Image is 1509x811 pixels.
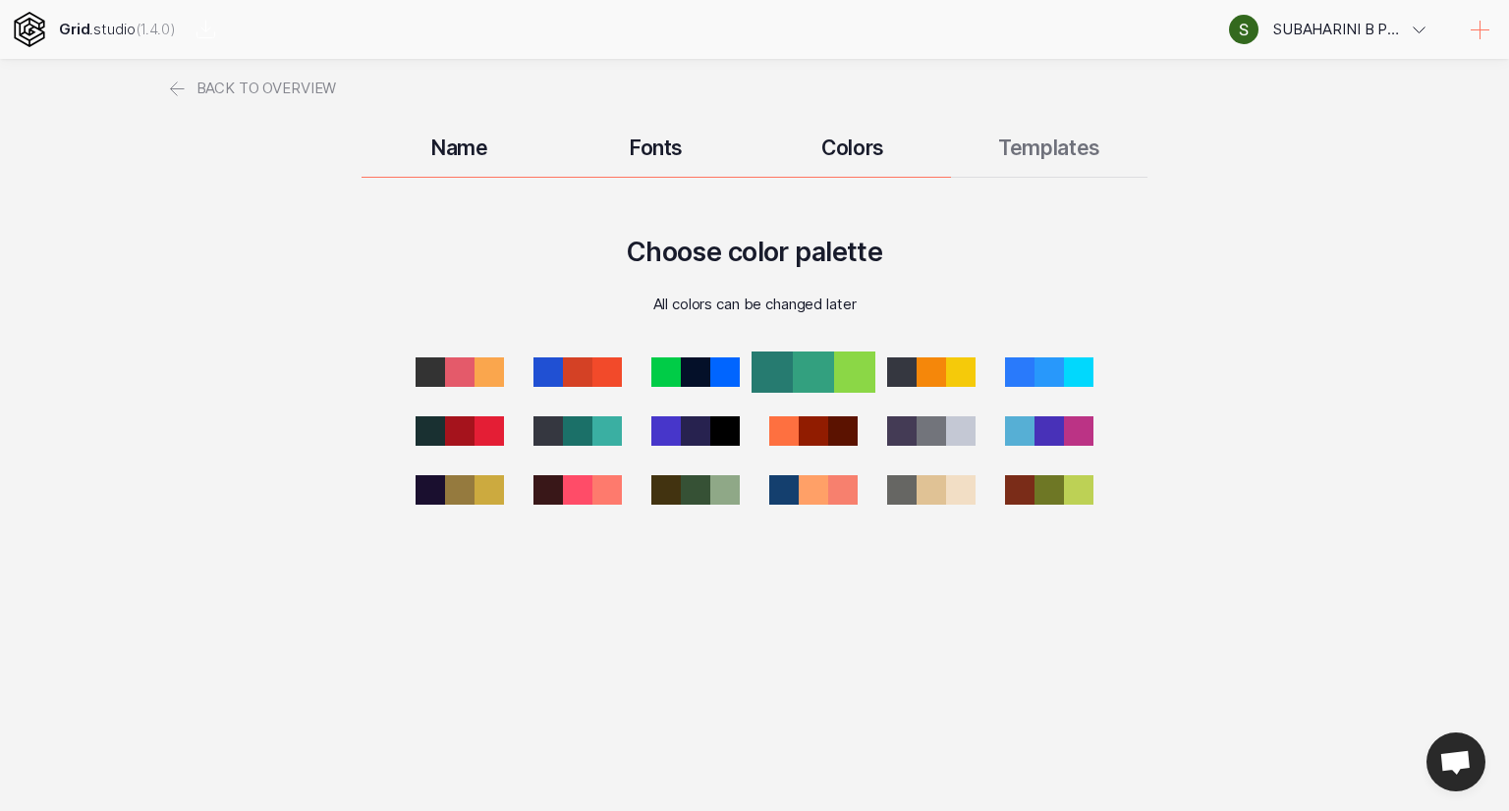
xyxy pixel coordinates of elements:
[627,236,883,268] h2: Choose color palette
[653,295,857,313] p: All colors can be changed later
[558,135,754,160] h3: Fonts
[136,20,176,38] span: Click to see changelog
[1426,732,1485,791] div: Open chat
[165,59,336,118] a: Back to overview
[362,135,558,160] h3: Name
[754,135,951,160] h3: Colors
[196,59,337,118] span: Back to overview
[1229,15,1258,44] img: Profile picture
[59,20,89,38] strong: Grid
